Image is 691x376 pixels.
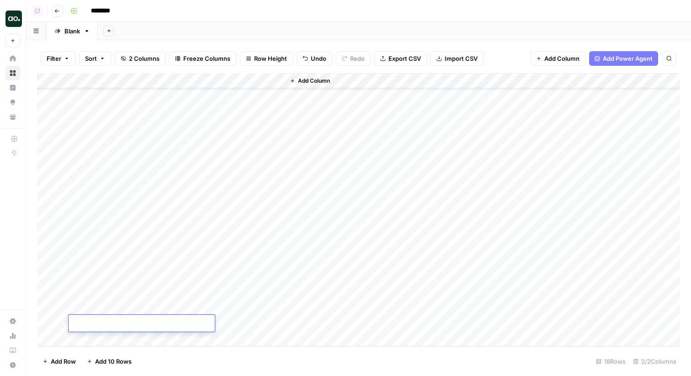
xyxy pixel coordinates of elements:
[47,22,98,40] a: Blank
[240,51,293,66] button: Row Height
[5,328,20,343] a: Usage
[5,80,20,95] a: Insights
[85,54,97,63] span: Sort
[95,357,132,366] span: Add 10 Rows
[374,51,427,66] button: Export CSV
[47,54,61,63] span: Filter
[311,54,326,63] span: Undo
[431,51,484,66] button: Import CSV
[37,354,81,369] button: Add Row
[129,54,159,63] span: 2 Columns
[592,354,629,369] div: 18 Rows
[41,51,75,66] button: Filter
[530,51,585,66] button: Add Column
[297,51,332,66] button: Undo
[5,11,22,27] img: Vicky Testing Logo
[169,51,236,66] button: Freeze Columns
[589,51,658,66] button: Add Power Agent
[183,54,230,63] span: Freeze Columns
[544,54,579,63] span: Add Column
[350,54,365,63] span: Redo
[5,343,20,358] a: Learning Hub
[5,66,20,80] a: Browse
[64,26,80,36] div: Blank
[5,7,20,30] button: Workspace: Vicky Testing
[254,54,287,63] span: Row Height
[388,54,421,63] span: Export CSV
[629,354,680,369] div: 2/2 Columns
[81,354,137,369] button: Add 10 Rows
[5,314,20,328] a: Settings
[603,54,653,63] span: Add Power Agent
[298,77,330,85] span: Add Column
[51,357,76,366] span: Add Row
[286,75,334,87] button: Add Column
[5,95,20,110] a: Opportunities
[336,51,371,66] button: Redo
[5,51,20,66] a: Home
[115,51,165,66] button: 2 Columns
[445,54,478,63] span: Import CSV
[79,51,111,66] button: Sort
[5,358,20,372] button: Help + Support
[5,110,20,124] a: Your Data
